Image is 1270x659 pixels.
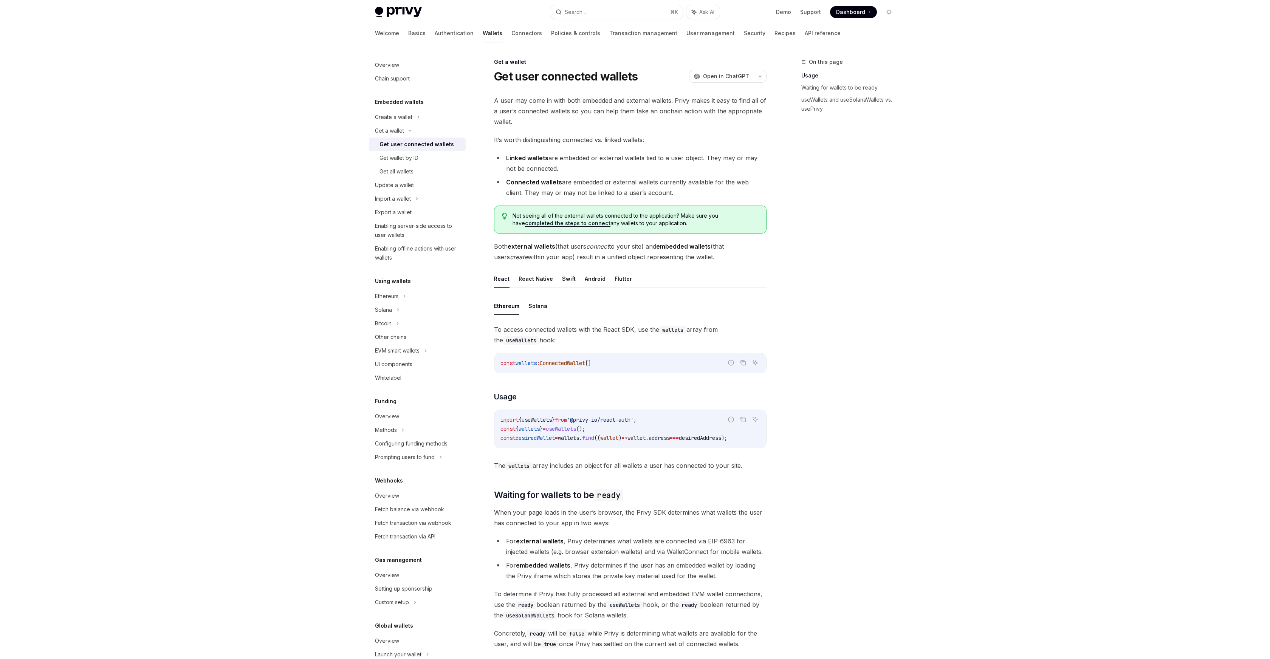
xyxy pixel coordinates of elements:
span: Not seeing all of the external wallets connected to the application? Make sure you have any walle... [513,212,759,227]
strong: embedded wallets [516,562,570,569]
div: Prompting users to fund [375,453,435,462]
button: Ask AI [750,415,760,424]
span: const [500,360,516,367]
div: UI components [375,360,412,369]
a: UI components [369,357,466,371]
span: A user may come in with both embedded and external wallets. Privy makes it easy to find all of a ... [494,95,767,127]
span: wallets [519,425,540,432]
a: Welcome [375,24,399,42]
a: API reference [805,24,841,42]
div: Other chains [375,333,406,342]
span: When your page loads in the user’s browser, the Privy SDK determines what wallets the user has co... [494,507,767,528]
div: Search... [565,8,586,17]
code: true [541,640,559,648]
div: Chain support [375,74,410,83]
a: Get user connected wallets [369,138,466,151]
div: Launch your wallet [375,650,421,659]
div: Setting up sponsorship [375,584,432,593]
a: Export a wallet [369,206,466,219]
span: Waiting for wallets to be [494,489,623,501]
button: Report incorrect code [726,415,736,424]
div: Fetch balance via webhook [375,505,444,514]
button: Copy the contents from the code block [738,415,748,424]
a: Setting up sponsorship [369,582,466,596]
li: are embedded or external wallets currently available for the web client. They may or may not be l... [494,177,767,198]
a: Overview [369,58,466,72]
span: On this page [809,57,843,67]
a: Security [744,24,765,42]
div: Fetch transaction via API [375,532,435,541]
span: address [649,435,670,441]
a: Whitelabel [369,371,466,385]
span: To determine if Privy has fully processed all external and embedded EVM wallet connections, use t... [494,589,767,620]
span: wallet [600,435,618,441]
div: Overview [375,412,399,421]
a: Waiting for wallets to be ready [801,82,901,94]
a: Get wallet by ID [369,151,466,165]
a: Wallets [483,24,502,42]
a: Transaction management [609,24,677,42]
a: Overview [369,489,466,503]
h5: Using wallets [375,277,411,286]
span: === [670,435,679,441]
span: = [555,435,558,441]
a: useWallets and useSolanaWallets vs. usePrivy [801,94,901,115]
div: Custom setup [375,598,409,607]
span: wallets [516,360,537,367]
a: Support [800,8,821,16]
code: ready [594,489,623,501]
div: Solana [375,305,392,314]
code: useWallets [607,601,643,609]
a: Fetch balance via webhook [369,503,466,516]
strong: Linked wallets [506,154,548,162]
span: Concretely, will be while Privy is determining what wallets are available for the user, and will ... [494,628,767,649]
h5: Global wallets [375,621,413,630]
span: } [552,416,555,423]
span: desiredWallet [516,435,555,441]
a: Fetch transaction via webhook [369,516,466,530]
div: Update a wallet [375,181,414,190]
em: create [510,253,528,261]
button: React [494,270,510,288]
a: Overview [369,568,466,582]
strong: external wallets [516,537,564,545]
button: Flutter [615,270,632,288]
a: Authentication [435,24,474,42]
code: ready [679,601,700,609]
div: Overview [375,571,399,580]
span: . [646,435,649,441]
span: const [500,435,516,441]
span: from [555,416,567,423]
a: Overview [369,634,466,648]
a: Basics [408,24,426,42]
span: const [500,425,516,432]
span: Open in ChatGPT [703,73,749,80]
div: Export a wallet [375,208,412,217]
div: EVM smart wallets [375,346,420,355]
em: connect [586,243,609,250]
button: Toggle dark mode [883,6,895,18]
strong: external wallets [508,243,555,250]
a: completed the steps to connect [525,220,610,227]
button: Swift [562,270,576,288]
button: Open in ChatGPT [689,70,754,83]
strong: Connected wallets [506,178,562,186]
div: Get user connected wallets [379,140,454,149]
span: ⌘ K [670,9,678,15]
a: Connectors [511,24,542,42]
h1: Get user connected wallets [494,70,638,83]
a: User management [686,24,735,42]
div: Overview [375,60,399,70]
a: Policies & controls [551,24,600,42]
div: Create a wallet [375,113,412,122]
h5: Embedded wallets [375,97,424,107]
svg: Tip [502,213,507,220]
span: Usage [494,391,517,402]
div: Configuring funding methods [375,439,448,448]
span: import [500,416,519,423]
h5: Webhooks [375,476,403,485]
a: Usage [801,70,901,82]
a: Chain support [369,72,466,85]
span: useWallets [522,416,552,423]
span: ; [633,416,637,423]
